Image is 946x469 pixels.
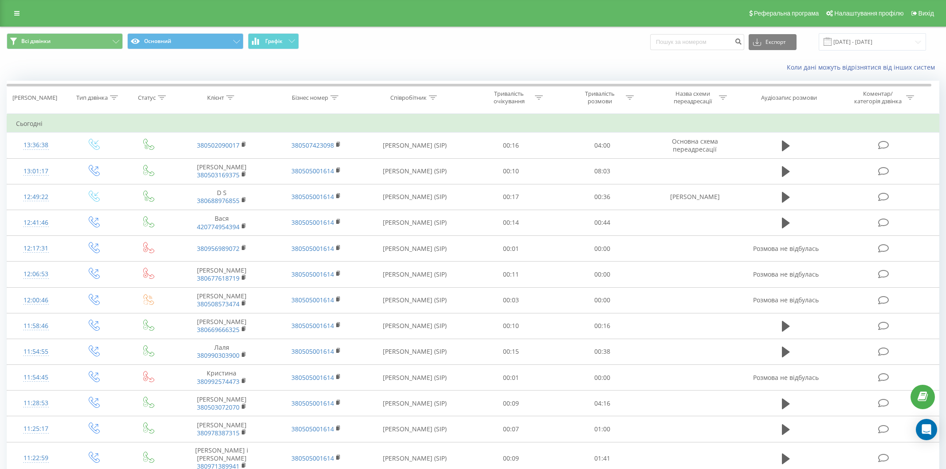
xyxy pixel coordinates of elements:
td: 00:10 [466,158,557,184]
td: 00:36 [557,184,648,210]
td: [PERSON_NAME] (SIP) [364,133,466,158]
td: [PERSON_NAME] (SIP) [364,262,466,287]
a: 380503072070 [197,403,239,411]
td: [PERSON_NAME] [174,158,269,184]
div: Бізнес номер [292,94,328,102]
td: 00:00 [557,262,648,287]
td: Вася [174,210,269,235]
a: Коли дані можуть відрізнятися вiд інших систем [787,63,939,71]
a: 380990303900 [197,351,239,360]
div: 12:41:46 [16,214,56,231]
a: 380507423098 [291,141,334,149]
td: Лаля [174,339,269,364]
td: 00:16 [466,133,557,158]
div: 12:17:31 [16,240,56,257]
a: 380669666325 [197,325,239,334]
a: 380677618719 [197,274,239,282]
div: 11:28:53 [16,395,56,412]
td: 00:00 [557,365,648,391]
a: 380502090017 [197,141,239,149]
td: 00:07 [466,416,557,442]
a: 380992574473 [197,377,239,386]
td: 00:01 [466,236,557,262]
td: [PERSON_NAME] (SIP) [364,365,466,391]
span: Графік [265,38,283,44]
a: 380505001614 [291,218,334,227]
a: 380505001614 [291,192,334,201]
td: [PERSON_NAME] (SIP) [364,391,466,416]
span: Розмова не відбулась [753,270,819,278]
td: 00:11 [466,262,557,287]
td: 04:00 [557,133,648,158]
td: [PERSON_NAME] (SIP) [364,158,466,184]
td: [PERSON_NAME] (SIP) [364,210,466,235]
a: 380978387315 [197,429,239,437]
input: Пошук за номером [650,34,744,50]
div: [PERSON_NAME] [12,94,57,102]
div: Коментар/категорія дзвінка [852,90,904,105]
span: Розмова не відбулась [753,373,819,382]
td: [PERSON_NAME] (SIP) [364,339,466,364]
div: Статус [138,94,156,102]
td: 00:44 [557,210,648,235]
div: 11:54:55 [16,343,56,360]
td: 00:17 [466,184,557,210]
td: 00:15 [466,339,557,364]
button: Основний [127,33,243,49]
div: Аудіозапис розмови [761,94,817,102]
button: Всі дзвінки [7,33,123,49]
td: 00:09 [466,391,557,416]
span: Розмова не відбулась [753,296,819,304]
td: 00:10 [466,313,557,339]
div: 12:06:53 [16,266,56,283]
div: 11:22:59 [16,449,56,467]
td: 00:16 [557,313,648,339]
a: 380505001614 [291,270,334,278]
a: 380505001614 [291,321,334,330]
div: Open Intercom Messenger [916,419,937,440]
div: Тип дзвінка [76,94,108,102]
td: [PERSON_NAME] (SIP) [364,313,466,339]
td: [PERSON_NAME] [174,391,269,416]
td: D S [174,184,269,210]
div: Клієнт [207,94,224,102]
div: 12:00:46 [16,292,56,309]
a: 380505001614 [291,399,334,407]
a: 380505001614 [291,167,334,175]
td: 08:03 [557,158,648,184]
td: 01:00 [557,416,648,442]
span: Розмова не відбулась [753,244,819,253]
div: Тривалість очікування [485,90,533,105]
td: 00:03 [466,287,557,313]
a: 420774954394 [197,223,239,231]
td: Основна схема переадресації [648,133,742,158]
a: 380688976855 [197,196,239,205]
td: 00:00 [557,287,648,313]
div: 13:36:38 [16,137,56,154]
td: [PERSON_NAME] [174,416,269,442]
td: [PERSON_NAME] (SIP) [364,184,466,210]
span: Налаштування профілю [834,10,903,17]
div: 13:01:17 [16,163,56,180]
div: Назва схеми переадресації [669,90,717,105]
td: [PERSON_NAME] (SIP) [364,236,466,262]
a: 380508573474 [197,300,239,308]
td: [PERSON_NAME] [648,184,742,210]
td: [PERSON_NAME] [174,262,269,287]
a: 380503169375 [197,171,239,179]
td: 04:16 [557,391,648,416]
div: 11:54:45 [16,369,56,386]
a: 380505001614 [291,244,334,253]
td: [PERSON_NAME] [174,287,269,313]
td: Сьогодні [7,115,939,133]
div: 11:58:46 [16,317,56,335]
div: Тривалість розмови [576,90,624,105]
td: 00:14 [466,210,557,235]
div: 11:25:17 [16,420,56,438]
td: Кристина [174,365,269,391]
td: 00:00 [557,236,648,262]
a: 380505001614 [291,347,334,356]
a: 380505001614 [291,454,334,462]
td: [PERSON_NAME] (SIP) [364,416,466,442]
td: [PERSON_NAME] (SIP) [364,287,466,313]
